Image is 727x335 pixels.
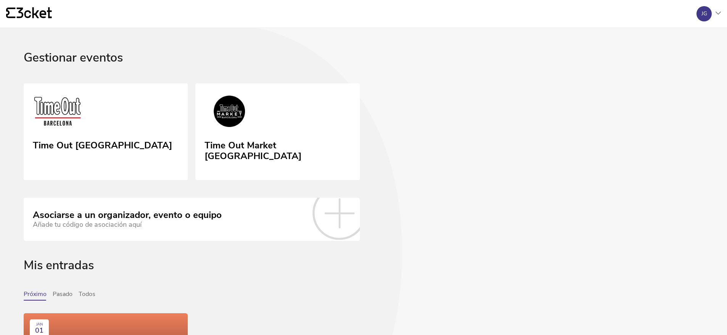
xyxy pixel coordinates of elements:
[53,291,73,301] button: Pasado
[205,137,350,161] div: Time Out Market [GEOGRAPHIC_DATA]
[6,7,52,20] a: {' '}
[33,137,172,151] div: Time Out [GEOGRAPHIC_DATA]
[205,96,254,130] img: Time Out Market Barcelona
[33,96,82,130] img: Time Out Barcelona
[24,83,188,181] a: Time Out Barcelona Time Out [GEOGRAPHIC_DATA]
[195,83,359,181] a: Time Out Market Barcelona Time Out Market [GEOGRAPHIC_DATA]
[35,327,44,335] span: 01
[79,291,95,301] button: Todos
[24,291,47,301] button: Próximo
[33,221,222,229] div: Añade tu código de asociación aquí
[24,51,703,83] div: Gestionar eventos
[6,8,15,18] g: {' '}
[24,198,360,241] a: Asociarse a un organizador, evento o equipo Añade tu código de asociación aquí
[33,210,222,221] div: Asociarse a un organizador, evento o equipo
[24,259,703,291] div: Mis entradas
[36,322,43,327] div: JAN
[701,11,707,17] div: JG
